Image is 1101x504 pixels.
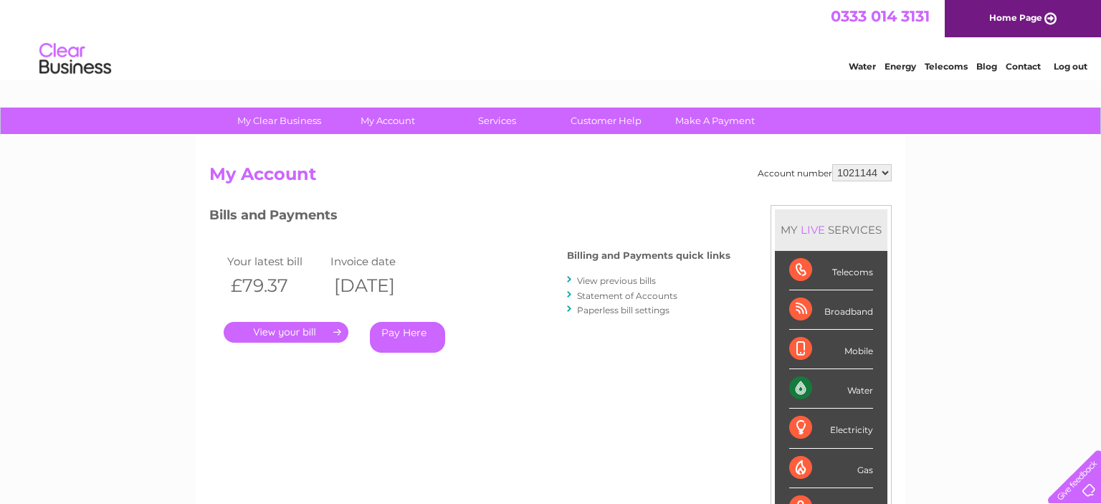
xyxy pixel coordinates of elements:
h4: Billing and Payments quick links [567,250,730,261]
a: Log out [1054,61,1087,72]
a: Paperless bill settings [577,305,669,315]
div: Water [789,369,873,409]
a: . [224,322,348,343]
a: Customer Help [547,108,665,134]
div: Electricity [789,409,873,448]
th: £79.37 [224,271,327,300]
h2: My Account [209,164,892,191]
a: Blog [976,61,997,72]
div: Gas [789,449,873,488]
a: Make A Payment [656,108,774,134]
a: View previous bills [577,275,656,286]
div: Mobile [789,330,873,369]
td: Invoice date [327,252,430,271]
a: My Clear Business [220,108,338,134]
div: Clear Business is a trading name of Verastar Limited (registered in [GEOGRAPHIC_DATA] No. 3667643... [213,8,890,70]
a: Energy [885,61,916,72]
div: Telecoms [789,251,873,290]
th: [DATE] [327,271,430,300]
div: Account number [758,164,892,181]
a: Pay Here [370,322,445,353]
td: Your latest bill [224,252,327,271]
h3: Bills and Payments [209,205,730,230]
a: Contact [1006,61,1041,72]
a: Services [438,108,556,134]
a: Statement of Accounts [577,290,677,301]
a: Telecoms [925,61,968,72]
a: 0333 014 3131 [831,7,930,25]
div: LIVE [798,223,828,237]
div: Broadband [789,290,873,330]
a: Water [849,61,876,72]
a: My Account [329,108,447,134]
img: logo.png [39,37,112,81]
div: MY SERVICES [775,209,887,250]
